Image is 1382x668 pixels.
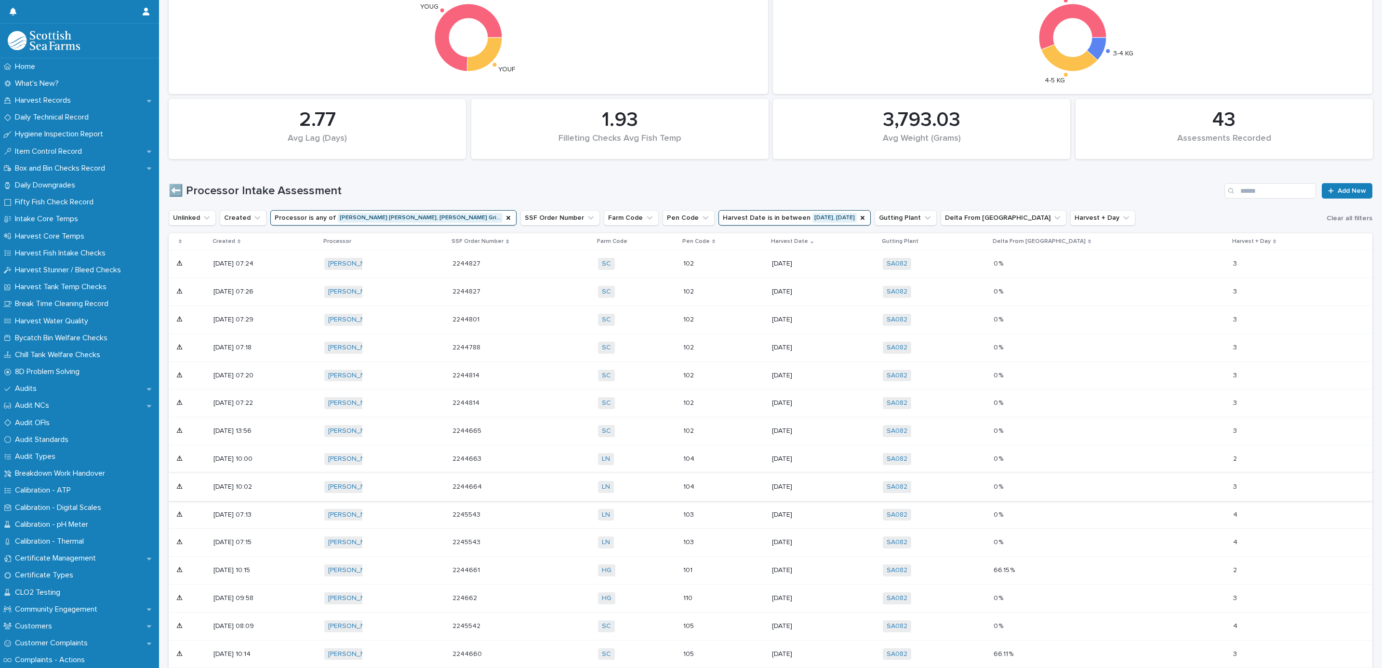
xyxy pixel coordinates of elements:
p: 0 % [994,592,1005,602]
p: 102 [683,288,731,296]
p: 8D Problem Solving [11,367,87,376]
a: [PERSON_NAME] Fraserburgh [328,372,420,380]
p: ⚠︎ [176,592,185,602]
p: ⚠︎ [176,286,185,296]
a: SA082 [887,594,907,602]
a: Add New [1322,183,1372,199]
p: 3 [1233,481,1239,491]
p: 105 [683,622,731,630]
a: SA082 [887,288,907,296]
p: 2244801 [452,314,481,324]
p: [DATE] 10:15 [213,566,262,574]
p: [DATE] 10:02 [213,483,262,491]
p: 3 [1233,397,1239,407]
a: [PERSON_NAME] Grimsby [328,483,407,491]
p: 0 % [994,258,1005,268]
p: [DATE] 07:20 [213,372,262,380]
p: [DATE] [772,566,820,574]
p: 2244663 [452,453,483,463]
p: 3 [1233,648,1239,658]
p: [DATE] [772,511,820,519]
tr: ⚠︎⚠︎ [DATE] 07:15[PERSON_NAME] Fraserburgh 22455432245543 LN 103[DATE]SA082 0 %0 % 44 [169,529,1372,557]
p: 3 [1233,342,1239,352]
p: Harvest Date [771,236,808,247]
p: 0 % [994,536,1005,547]
button: Unlinked [169,210,216,226]
p: [DATE] 07:29 [213,316,262,324]
tr: ⚠︎⚠︎ [DATE] 10:00[PERSON_NAME] Grimsby 22446632244663 LN 104[DATE]SA082 0 %0 % 22 [169,445,1372,473]
p: 0 % [994,620,1005,630]
p: ⚠︎ [176,564,185,574]
p: 102 [683,316,731,324]
p: 0 % [994,342,1005,352]
p: [DATE] [772,288,820,296]
p: ⚠︎ [176,342,185,352]
text: 4-5 KG [1045,77,1065,84]
p: Harvest Stunner / Bleed Checks [11,266,129,275]
p: 224662 [452,592,479,602]
tr: ⚠︎⚠︎ [DATE] 10:14[PERSON_NAME] Grimsby 22446602244660 SC 105[DATE]SA082 66.11 %66.11 % 33 [169,640,1372,668]
tr: ⚠︎⚠︎ [DATE] 08:09[PERSON_NAME] Fraserburgh 22455422245542 SC 105[DATE]SA082 0 %0 % 44 [169,612,1372,640]
p: 103 [683,511,731,519]
p: [DATE] 07:26 [213,288,262,296]
p: Calibration - Thermal [11,537,92,546]
a: [PERSON_NAME] Grimsby [328,650,407,658]
p: 2244814 [452,370,481,380]
tr: ⚠︎⚠︎ [DATE] 10:15[PERSON_NAME] Grimsby 22446612244661 HG 101[DATE]SA082 66.15 %66.15 % 22 [169,557,1372,585]
p: Calibration - Digital Scales [11,503,109,512]
p: 3 [1233,286,1239,296]
text: 3-4 KG [1113,50,1133,57]
a: SA082 [887,260,907,268]
p: 2244827 [452,258,482,268]
text: YOUF [498,66,515,72]
p: 2244665 [452,425,483,435]
p: Complaints - Actions [11,655,93,665]
button: Clear all filters [1323,211,1372,226]
button: Harvest Date [718,210,871,226]
p: ⚠︎ [176,648,185,658]
p: [DATE] [772,316,820,324]
p: Breakdown Work Handover [11,469,113,478]
p: Farm Code [597,236,627,247]
div: 43 [1092,108,1356,132]
p: [DATE] 08:09 [213,622,262,630]
p: ⚠︎ [176,509,185,519]
p: SSF Order Number [452,236,504,247]
p: 3 [1233,425,1239,435]
p: [DATE] 07:13 [213,511,262,519]
p: [DATE] 13:56 [213,427,262,435]
p: [DATE] [772,538,820,547]
p: Hygiene Inspection Report [11,130,111,139]
p: [DATE] [772,372,820,380]
p: [DATE] [772,399,820,407]
a: SC [602,288,611,296]
a: SC [602,427,611,435]
p: 110 [683,594,731,602]
p: Harvest Core Temps [11,232,92,241]
p: 0 % [994,425,1005,435]
p: 2244661 [452,564,482,574]
p: 2244814 [452,397,481,407]
a: SA082 [887,399,907,407]
a: SA082 [887,483,907,491]
input: Search [1224,183,1316,199]
button: Pen Code [663,210,715,226]
tr: ⚠︎⚠︎ [DATE] 13:56[PERSON_NAME] Grimsby 22446652244665 SC 102[DATE]SA082 0 %0 % 33 [169,417,1372,445]
p: Delta From [GEOGRAPHIC_DATA] [993,236,1086,247]
p: ⚠︎ [176,620,185,630]
tr: ⚠︎⚠︎ [DATE] 07:24[PERSON_NAME] Fraserburgh 22448272244827 SC 102[DATE]SA082 0 %0 % 33 [169,250,1372,278]
p: 66.15 % [994,564,1017,574]
text: YOUG [420,3,439,10]
p: 2245543 [452,536,482,547]
a: SA082 [887,650,907,658]
tr: ⚠︎⚠︎ [DATE] 07:20[PERSON_NAME] Fraserburgh 22448142244814 SC 102[DATE]SA082 0 %0 % 33 [169,361,1372,389]
tr: ⚠︎⚠︎ [DATE] 07:29[PERSON_NAME] Fraserburgh 22448012244801 SC 102[DATE]SA082 0 %0 % 33 [169,306,1372,334]
tr: ⚠︎⚠︎ [DATE] 07:13[PERSON_NAME] Fraserburgh 22455432245543 LN 103[DATE]SA082 0 %0 % 44 [169,501,1372,529]
p: [DATE] 09:58 [213,594,262,602]
p: Calibration - pH Meter [11,520,96,529]
a: SA082 [887,372,907,380]
a: SC [602,399,611,407]
p: Processor [323,236,351,247]
a: SA082 [887,344,907,352]
tr: ⚠︎⚠︎ [DATE] 07:26[PERSON_NAME] Fraserburgh 22448272244827 SC 102[DATE]SA082 0 %0 % 33 [169,278,1372,306]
